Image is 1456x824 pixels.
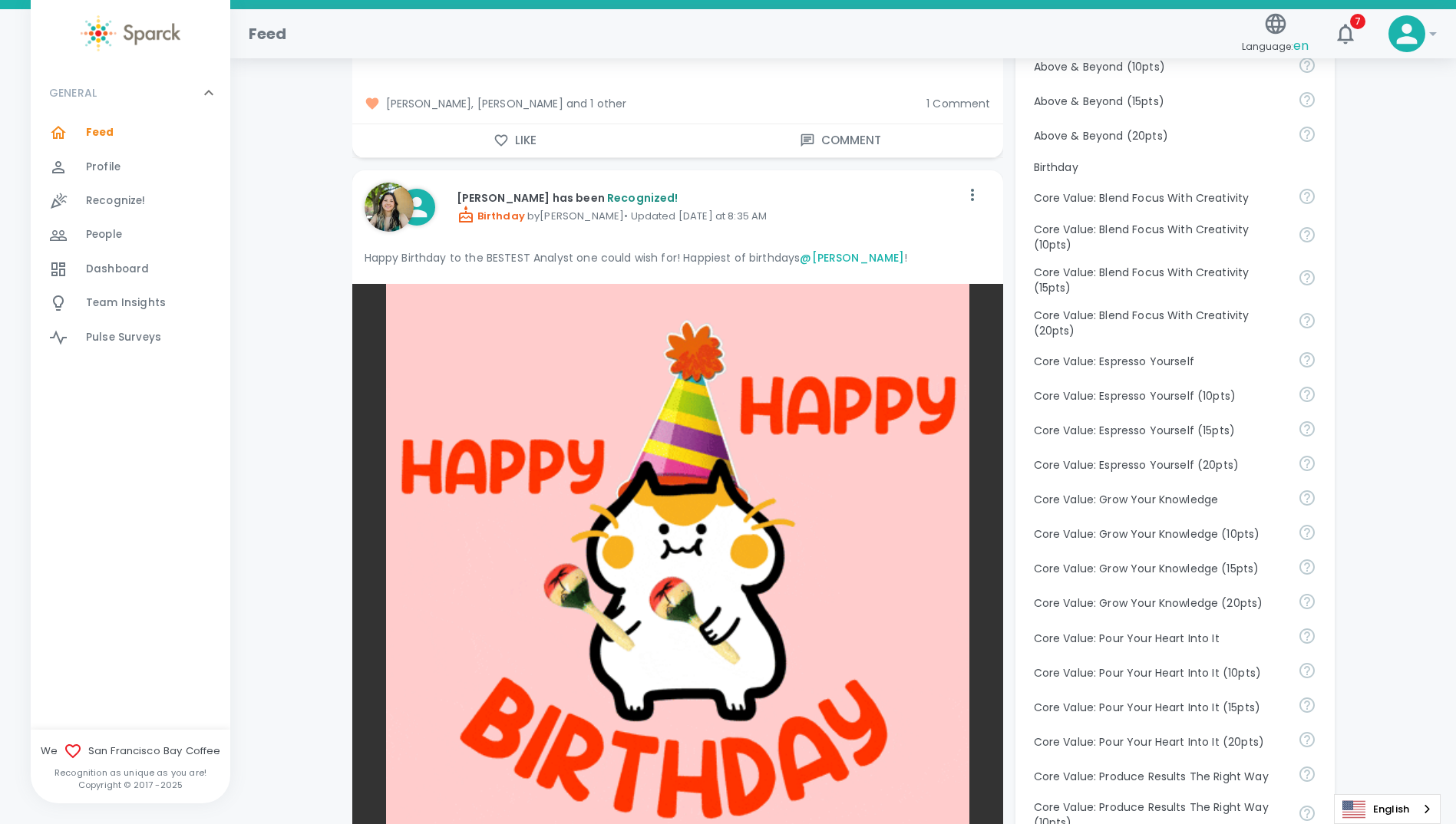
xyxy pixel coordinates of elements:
p: Core Value: Espresso Yourself (20pts) [1034,457,1286,473]
p: Above & Beyond (20pts) [1034,128,1286,143]
svg: For going above and beyond! [1298,56,1316,74]
a: Profile [31,150,230,184]
div: Language [1334,794,1441,824]
p: Core Value: Pour Your Heart Into It [1034,631,1286,646]
p: Core Value: Grow Your Knowledge (20pts) [1034,595,1286,611]
svg: For going above and beyond! [1298,91,1316,109]
svg: Follow your curiosity and learn together [1298,558,1316,576]
span: 7 [1350,14,1365,29]
p: Core Value: Blend Focus With Creativity (15pts) [1034,265,1286,295]
svg: Come to work to make a difference in your own way [1298,696,1316,714]
p: Recognition as unique as you are! [31,766,230,779]
svg: Achieve goals today and innovate for tomorrow [1298,269,1316,287]
button: Like [352,124,678,157]
svg: Achieve goals today and innovate for tomorrow [1298,187,1316,206]
span: We San Francisco Bay Coffee [31,742,230,760]
p: [PERSON_NAME] has been [457,190,960,206]
button: Comment [678,124,1003,157]
svg: Follow your curiosity and learn together [1298,523,1316,542]
svg: Share your voice and your ideas [1298,420,1316,438]
p: Core Value: Grow Your Knowledge [1034,492,1286,507]
span: Recognize! [86,193,146,209]
button: 7 [1327,15,1364,52]
span: Recognized! [607,190,678,206]
img: Sparck logo [81,15,180,51]
p: Core Value: Blend Focus With Creativity [1034,190,1286,206]
p: Happy Birthday to the BESTEST Analyst one could wish for! Happiest of birthdays ! [365,250,991,265]
div: GENERAL [31,70,230,116]
svg: Share your voice and your ideas [1298,454,1316,473]
span: [PERSON_NAME], [PERSON_NAME] and 1 other [365,96,915,111]
svg: Share your voice and your ideas [1298,385,1316,404]
span: Feed [86,125,114,140]
svg: Achieve goals today and innovate for tomorrow [1298,226,1316,244]
a: Recognize! [31,184,230,218]
span: Profile [86,160,121,175]
svg: For going above and beyond! [1298,125,1316,143]
p: Core Value: Produce Results The Right Way [1034,769,1286,784]
p: Above & Beyond (15pts) [1034,94,1286,109]
p: Core Value: Grow Your Knowledge (15pts) [1034,561,1286,576]
svg: Share your voice and your ideas [1298,351,1316,369]
p: GENERAL [49,85,97,101]
a: Sparck logo [31,15,230,51]
a: English [1335,795,1440,823]
span: 1 Comment [926,96,990,111]
a: @[PERSON_NAME] [800,250,904,265]
p: Core Value: Blend Focus With Creativity (20pts) [1034,308,1286,338]
button: Language:en [1236,7,1315,61]
aside: Language selected: English [1334,794,1441,824]
p: by [PERSON_NAME] • Updated [DATE] at 8:35 AM [457,206,960,224]
a: Team Insights [31,286,230,320]
p: Core Value: Pour Your Heart Into It (15pts) [1034,700,1286,715]
svg: Follow your curiosity and learn together [1298,489,1316,507]
p: Core Value: Grow Your Knowledge (10pts) [1034,526,1286,542]
p: Core Value: Espresso Yourself (10pts) [1034,388,1286,404]
span: Language: [1242,36,1309,57]
div: GENERAL [31,116,230,361]
img: Picture of Annabel Su [365,183,414,232]
span: Pulse Surveys [86,330,161,345]
svg: Achieve goals today and innovate for tomorrow [1298,311,1316,330]
svg: Follow your curiosity and learn together [1298,592,1316,611]
p: Core Value: Blend Focus With Creativity (10pts) [1034,222,1286,252]
span: en [1293,37,1309,54]
p: Core Value: Pour Your Heart Into It (20pts) [1034,734,1286,750]
p: Birthday [1034,160,1316,175]
span: Dashboard [86,262,149,277]
svg: Find success working together and doing the right thing [1298,804,1316,822]
a: People [31,218,230,252]
p: Copyright © 2017 - 2025 [31,779,230,791]
span: People [86,227,122,242]
a: Feed [31,116,230,150]
p: Core Value: Espresso Yourself [1034,354,1286,369]
p: Above & Beyond (10pts) [1034,59,1286,74]
svg: Come to work to make a difference in your own way [1298,627,1316,645]
a: Pulse Surveys [31,321,230,354]
svg: Come to work to make a difference in your own way [1298,661,1316,680]
svg: Come to work to make a difference in your own way [1298,730,1316,749]
svg: Find success working together and doing the right thing [1298,765,1316,783]
a: Dashboard [31,252,230,286]
h1: Feed [249,21,287,46]
span: Team Insights [86,295,166,311]
p: Core Value: Espresso Yourself (15pts) [1034,423,1286,438]
span: Birthday [457,209,525,223]
p: Core Value: Pour Your Heart Into It (10pts) [1034,665,1286,681]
